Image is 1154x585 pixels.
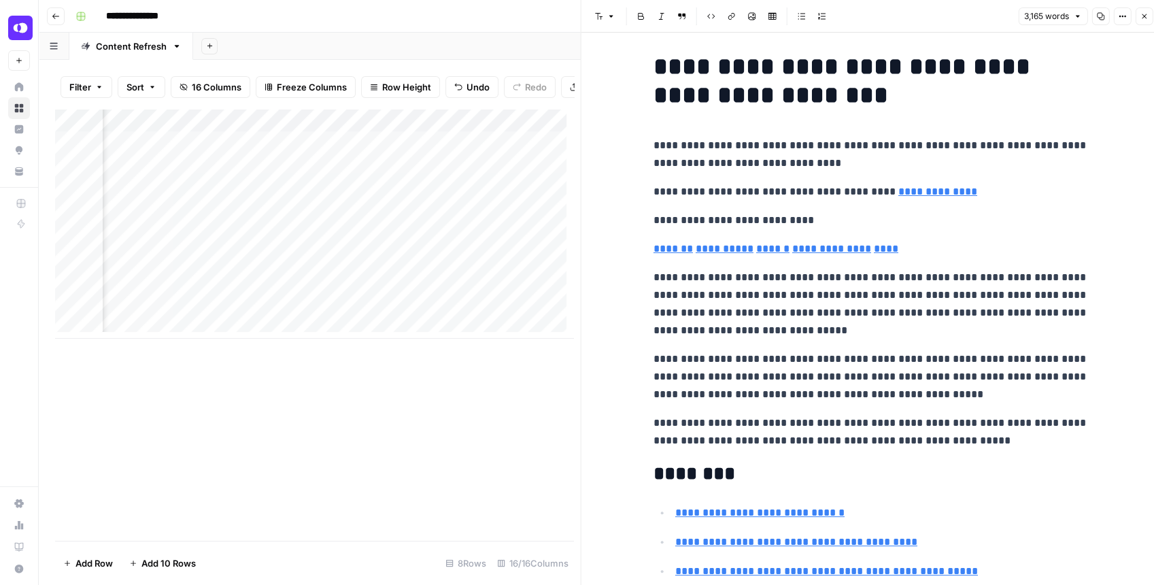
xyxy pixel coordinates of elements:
[525,80,547,94] span: Redo
[8,16,33,40] img: OpenPhone Logo
[466,80,490,94] span: Undo
[96,39,167,53] div: Content Refresh
[492,552,574,574] div: 16/16 Columns
[75,556,113,570] span: Add Row
[8,514,30,536] a: Usage
[55,552,121,574] button: Add Row
[361,76,440,98] button: Row Height
[1018,7,1087,25] button: 3,165 words
[256,76,356,98] button: Freeze Columns
[121,552,204,574] button: Add 10 Rows
[445,76,498,98] button: Undo
[504,76,556,98] button: Redo
[8,97,30,119] a: Browse
[277,80,347,94] span: Freeze Columns
[8,11,30,45] button: Workspace: OpenPhone
[8,492,30,514] a: Settings
[192,80,241,94] span: 16 Columns
[69,33,193,60] a: Content Refresh
[440,552,492,574] div: 8 Rows
[8,161,30,182] a: Your Data
[8,76,30,98] a: Home
[382,80,431,94] span: Row Height
[8,118,30,140] a: Insights
[1024,10,1069,22] span: 3,165 words
[141,556,196,570] span: Add 10 Rows
[171,76,250,98] button: 16 Columns
[61,76,112,98] button: Filter
[8,536,30,558] a: Learning Hub
[69,80,91,94] span: Filter
[8,139,30,161] a: Opportunities
[126,80,144,94] span: Sort
[8,558,30,580] button: Help + Support
[118,76,165,98] button: Sort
